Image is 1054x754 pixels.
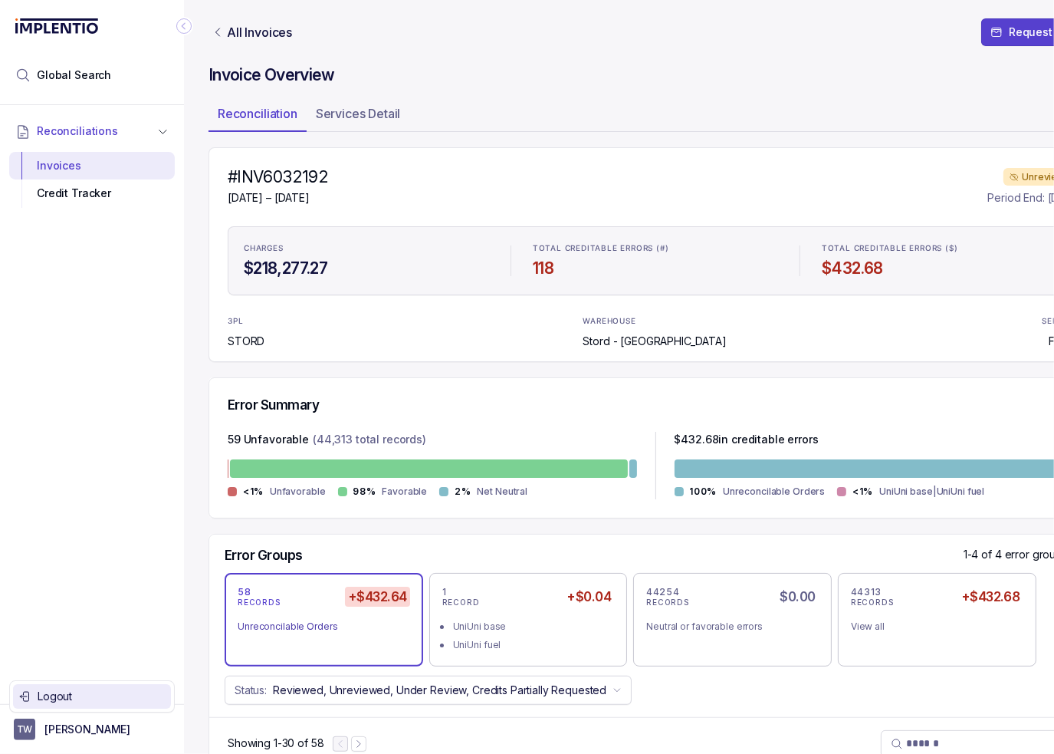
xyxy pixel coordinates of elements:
h4: $218,277.27 [244,258,489,279]
div: UniUni base [453,619,613,634]
li: Statistic CHARGES [235,233,498,288]
span: User initials [14,719,35,740]
p: (44,313 total records) [313,432,426,450]
li: Statistic TOTAL CREDITABLE ERRORS (#) [524,233,787,288]
div: Credit Tracker [21,179,163,207]
p: TOTAL CREDITABLE ERRORS ($) [822,244,958,253]
h5: Error Summary [228,397,319,413]
p: 58 [238,586,251,598]
p: <1% [243,486,264,498]
p: Logout [38,689,165,704]
h4: 118 [533,258,778,279]
div: Unreconcilable Orders [238,619,398,634]
div: Neutral or favorable errors [646,619,806,634]
p: 100% [690,486,717,498]
p: Services Detail [316,104,401,123]
a: Link All Invoices [209,25,295,40]
span: Reconciliations [37,123,118,139]
p: TOTAL CREDITABLE ERRORS (#) [533,244,669,253]
p: RECORD [442,598,480,607]
p: $ 432.68 in creditable errors [675,432,819,450]
p: Reconciliation [218,104,297,123]
p: RECORDS [238,598,281,607]
p: All Invoices [227,25,292,40]
p: STORD [228,334,268,349]
p: 59 Unfavorable [228,432,309,450]
p: 1-4 of 4 [964,547,1005,562]
h5: +$432.68 [958,587,1023,607]
p: Favorable [382,484,427,499]
p: Status: [235,683,267,698]
h4: #INV6032192 [228,166,328,188]
p: [DATE] – [DATE] [228,190,328,206]
p: Net Neutral [477,484,527,499]
p: 3PL [228,317,268,326]
div: Reconciliations [9,149,175,211]
button: Reconciliations [9,114,175,148]
button: Status:Reviewed, Unreviewed, Under Review, Credits Partially Requested [225,676,632,705]
div: UniUni fuel [453,637,613,653]
p: Unreconcilable Orders [723,484,825,499]
button: User initials[PERSON_NAME] [14,719,170,740]
p: WAREHOUSE [583,317,636,326]
div: Collapse Icon [175,17,193,35]
p: [PERSON_NAME] [44,722,130,737]
h5: Error Groups [225,547,303,564]
p: RECORDS [851,598,894,607]
button: Next Page [351,736,366,752]
p: 1 [442,586,447,598]
div: Invoices [21,152,163,179]
p: UniUni base|UniUni fuel [879,484,984,499]
div: View all [851,619,1011,634]
h5: $0.00 [777,587,819,607]
li: Tab Reconciliation [209,101,307,132]
p: Showing 1-30 of 58 [228,736,323,751]
p: RECORDS [646,598,689,607]
h5: +$432.64 [345,587,410,607]
p: Reviewed, Unreviewed, Under Review, Credits Partially Requested [273,683,606,698]
p: CHARGES [244,244,284,253]
p: 44254 [646,586,679,598]
span: Global Search [37,67,111,83]
p: Unfavorable [270,484,326,499]
p: <1% [852,486,873,498]
p: Stord - [GEOGRAPHIC_DATA] [583,334,727,349]
div: Remaining page entries [228,736,323,751]
p: 44313 [851,586,882,598]
p: 2% [455,486,471,498]
h5: +$0.04 [563,587,614,607]
li: Tab Services Detail [307,101,410,132]
p: 98% [353,486,376,498]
